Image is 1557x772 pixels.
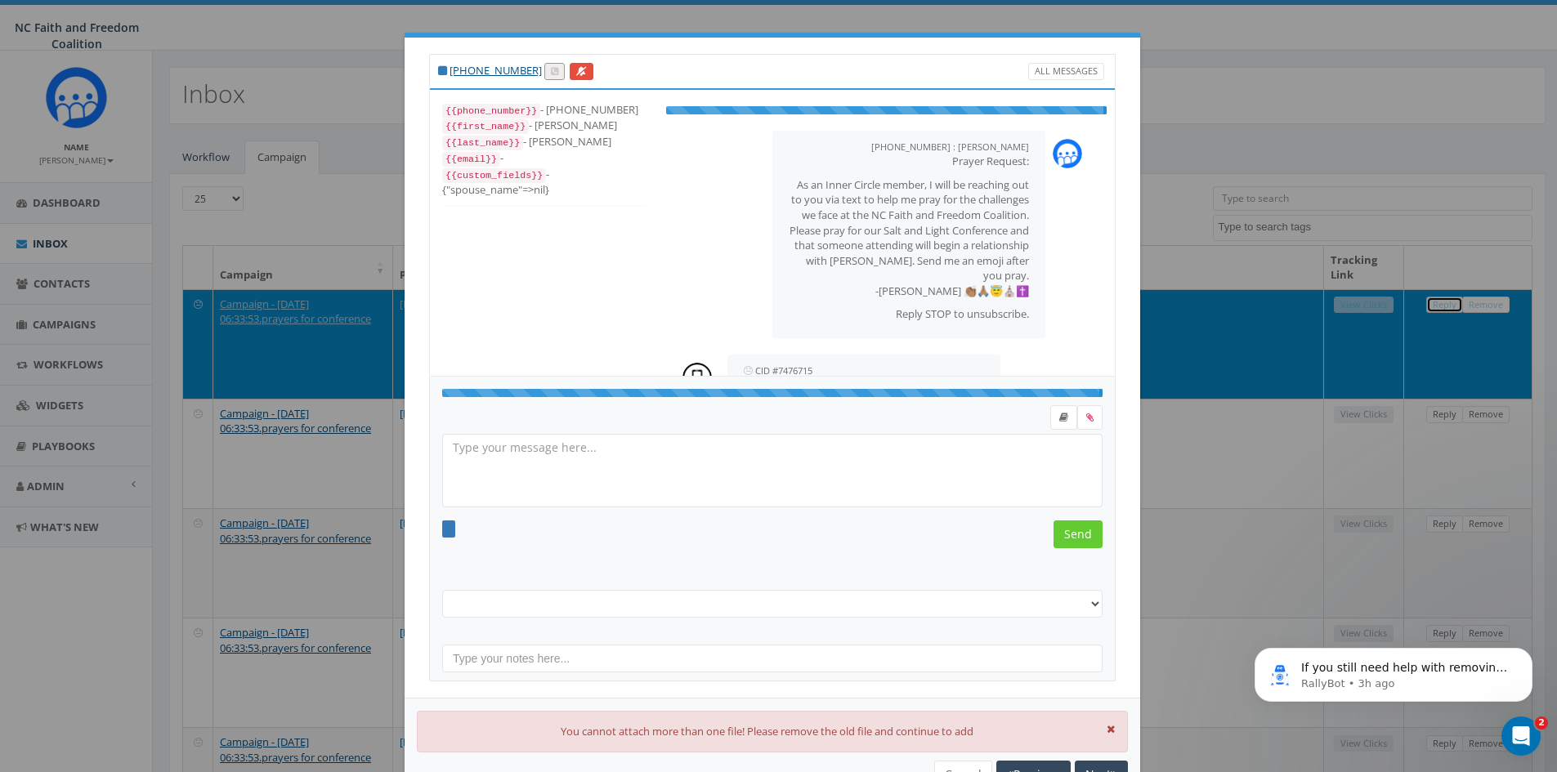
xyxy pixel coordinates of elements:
[442,136,523,150] code: {{last_name}}
[682,363,712,392] img: person-7663c4fa307d6c3c676fe4775fa3fa0625478a53031cd108274f5a685e757777.png
[442,118,646,134] div: - [PERSON_NAME]
[442,150,646,167] div: -
[71,47,277,126] span: If you still need help with removing someone from the system, I'm here to assist you. Would you l...
[1028,63,1104,80] a: All Messages
[871,141,1029,153] small: [PHONE_NUMBER] : [PERSON_NAME]
[442,167,646,198] div: - {"spouse_name"=>nil}
[442,134,646,150] div: - [PERSON_NAME]
[442,102,646,118] div: - [PHONE_NUMBER]
[450,63,542,78] a: [PHONE_NUMBER]
[1054,520,1103,548] input: Send
[1535,716,1548,730] span: 2
[71,63,282,78] p: Message from RallyBot, sent 3h ago
[789,177,1029,299] p: As an Inner Circle member, I will be reaching out to you via text to help me pray for the challen...
[442,168,546,183] code: {{custom_fields}}
[442,104,540,118] code: {{phone_number}}
[442,119,529,134] code: {{first_name}}
[551,65,558,77] span: Call this contact by routing a call through the phone number listed in your profile.
[438,65,447,76] i: This phone number is subscribed and will receive texts.
[1501,716,1541,756] iframe: Intercom live chat
[1230,614,1557,728] iframe: Intercom notifications message
[1053,139,1082,168] img: Rally_Corp_Icon.png
[1077,405,1103,430] span: Attach your media
[789,154,1029,169] p: Prayer Request:
[442,645,1103,672] input: Type your notes here...
[442,152,500,167] code: {{email}}
[755,364,812,377] small: CID #7476715
[561,724,973,739] span: You cannot attach more than one file! Please remove the old file and continue to add
[789,306,1029,322] p: Reply STOP to unsubscribe.
[1050,405,1077,430] label: Insert Template Text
